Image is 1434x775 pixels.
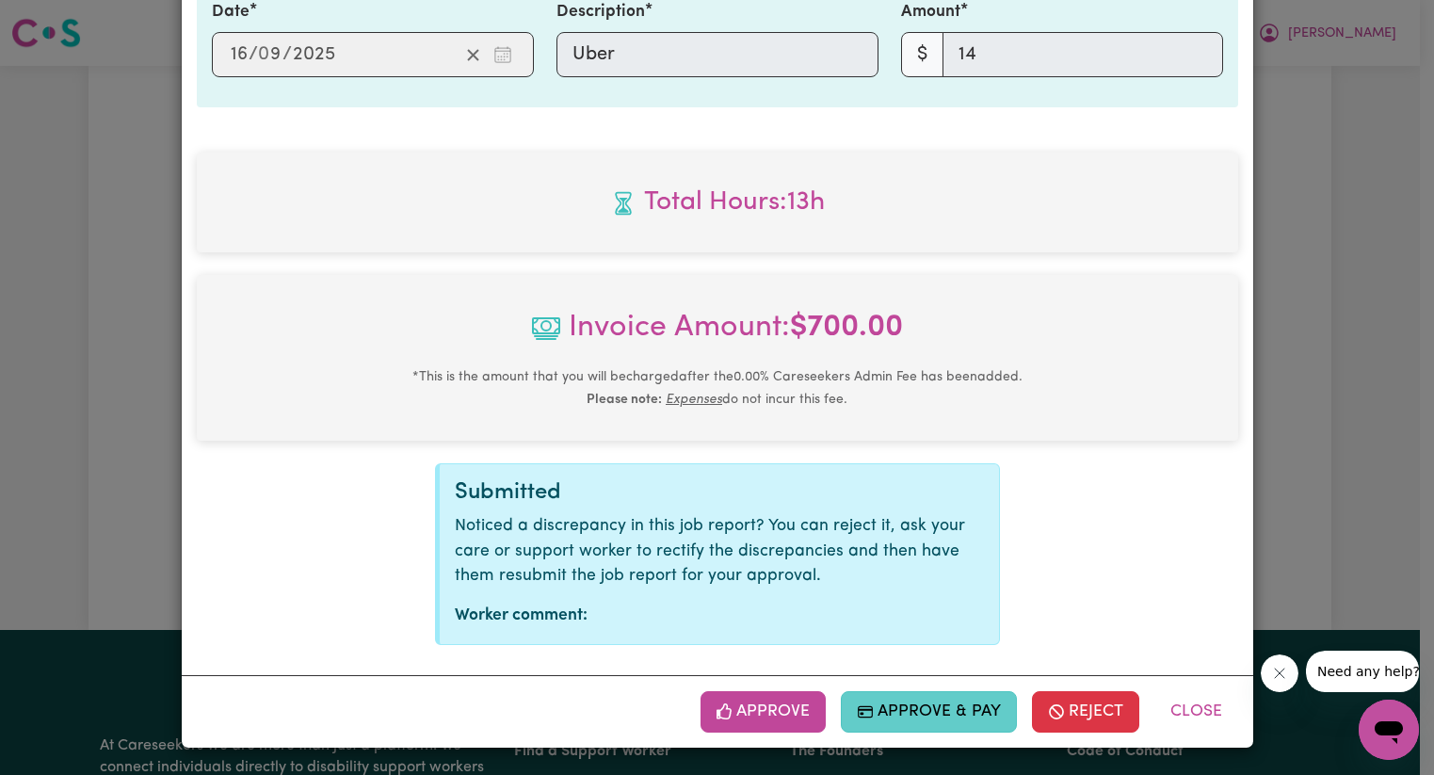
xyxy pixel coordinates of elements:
small: This is the amount that you will be charged after the 0.00 % Careseekers Admin Fee has been added... [412,370,1023,407]
p: Noticed a discrepancy in this job report? You can reject it, ask your care or support worker to r... [455,514,984,589]
input: Uber [556,32,878,77]
button: Close [1154,691,1238,733]
input: ---- [292,40,336,69]
input: -- [259,40,282,69]
span: $ [901,32,943,77]
iframe: Close message [1261,654,1298,692]
iframe: Message from company [1306,651,1419,692]
button: Clear date [459,40,488,69]
span: / [282,44,292,65]
span: Invoice Amount: [212,305,1223,365]
span: Submitted [455,481,561,504]
strong: Worker comment: [455,607,588,623]
input: -- [230,40,249,69]
button: Reject [1032,691,1139,733]
button: Enter the date of expense [488,40,518,69]
span: / [249,44,258,65]
b: Please note: [587,393,662,407]
button: Approve [701,691,827,733]
b: $ 700.00 [790,313,903,343]
span: Need any help? [11,13,114,28]
u: Expenses [666,393,722,407]
span: 0 [258,45,269,64]
iframe: Button to launch messaging window [1359,700,1419,760]
span: Total hours worked: 13 hours [212,183,1223,222]
button: Approve & Pay [841,691,1017,733]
